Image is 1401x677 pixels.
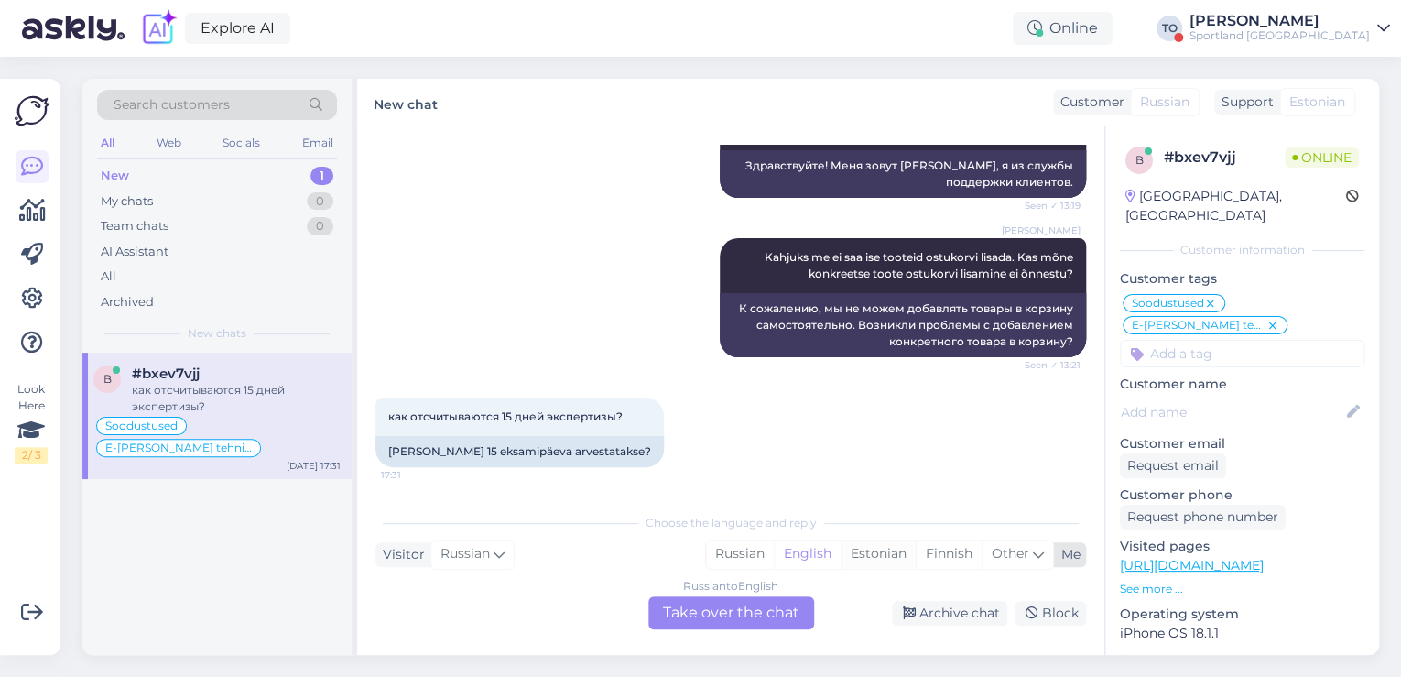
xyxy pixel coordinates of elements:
[287,459,341,473] div: [DATE] 17:31
[15,381,48,464] div: Look Here
[892,601,1007,626] div: Archive chat
[103,372,112,386] span: b
[101,293,154,311] div: Archived
[1120,375,1364,394] p: Customer name
[15,447,48,464] div: 2 / 3
[1214,93,1274,112] div: Support
[1121,402,1343,422] input: Add name
[1002,224,1081,237] span: [PERSON_NAME]
[1120,340,1364,367] input: Add a tag
[1053,93,1124,112] div: Customer
[774,541,841,568] div: English
[114,95,230,115] span: Search customers
[1120,557,1264,573] a: [URL][DOMAIN_NAME]
[1012,358,1081,372] span: Seen ✓ 13:21
[1135,153,1144,167] span: b
[992,545,1029,562] span: Other
[101,243,168,261] div: AI Assistant
[1289,93,1345,112] span: Estonian
[139,9,178,48] img: explore-ai
[440,544,490,564] span: Russian
[1054,545,1081,564] div: Me
[1285,147,1359,168] span: Online
[374,90,438,115] label: New chat
[648,596,814,629] div: Take over the chat
[375,436,664,467] div: [PERSON_NAME] 15 eksamipäeva arvestatakse?
[1189,14,1390,43] a: [PERSON_NAME]Sportland [GEOGRAPHIC_DATA]
[132,366,200,382] span: #bxev7vjj
[105,442,252,453] span: E-[PERSON_NAME] tehniline info
[1120,605,1364,624] p: Operating system
[15,93,49,128] img: Askly Logo
[101,167,129,185] div: New
[388,409,623,423] span: как отсчитываются 15 дней экспертизы?
[307,192,333,211] div: 0
[1120,505,1286,530] div: Request phone number
[1157,16,1182,41] div: TO
[1189,14,1370,28] div: [PERSON_NAME]
[706,541,774,568] div: Russian
[683,578,778,595] div: Russian to English
[720,150,1086,198] div: Здравствуйте! Меня зовут [PERSON_NAME], я из службы поддержки клиентов.
[1012,199,1081,213] span: Seen ✓ 13:19
[219,131,264,155] div: Socials
[188,325,246,342] span: New chats
[1120,537,1364,556] p: Visited pages
[1120,269,1364,289] p: Customer tags
[1125,187,1346,225] div: [GEOGRAPHIC_DATA], [GEOGRAPHIC_DATA]
[1164,147,1285,169] div: # bxev7vjj
[1120,486,1364,505] p: Customer phone
[381,468,450,482] span: 17:31
[841,541,916,568] div: Estonian
[1015,601,1086,626] div: Block
[310,167,333,185] div: 1
[299,131,337,155] div: Email
[105,420,178,431] span: Soodustused
[1120,242,1364,258] div: Customer information
[1120,434,1364,453] p: Customer email
[153,131,185,155] div: Web
[101,192,153,211] div: My chats
[1120,624,1364,643] p: iPhone OS 18.1.1
[1189,28,1370,43] div: Sportland [GEOGRAPHIC_DATA]
[1132,298,1204,309] span: Soodustused
[916,541,982,568] div: Finnish
[307,217,333,235] div: 0
[101,268,116,286] div: All
[375,515,1086,531] div: Choose the language and reply
[101,217,168,235] div: Team chats
[185,13,290,44] a: Explore AI
[1140,93,1189,112] span: Russian
[1013,12,1113,45] div: Online
[1120,581,1364,597] p: See more ...
[720,293,1086,357] div: К сожалению, мы не можем добавлять товары в корзину самостоятельно. Возникли проблемы с добавлени...
[1120,650,1364,670] p: Browser
[1132,320,1266,331] span: E-[PERSON_NAME] tehniline info
[765,250,1076,280] span: Kahjuks me ei saa ise tooteid ostukorvi lisada. Kas mõne konkreetse toote ostukorvi lisamine ei õ...
[375,545,425,564] div: Visitor
[97,131,118,155] div: All
[132,382,341,415] div: как отсчитываются 15 дней экспертизы?
[1120,453,1226,478] div: Request email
